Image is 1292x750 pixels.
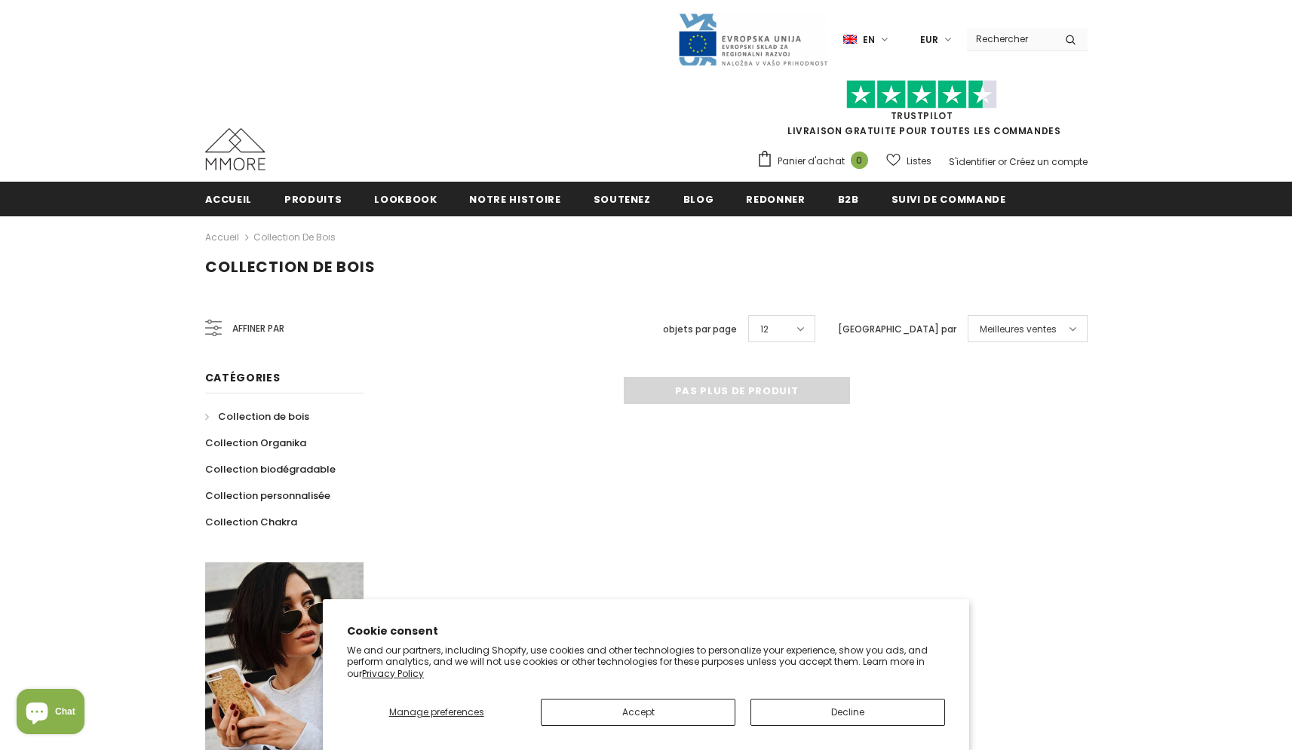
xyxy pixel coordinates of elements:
[205,456,336,482] a: Collection biodégradable
[863,32,875,47] span: en
[205,228,239,246] a: Accueil
[205,256,376,277] span: Collection de bois
[469,182,560,216] a: Notre histoire
[205,509,297,535] a: Collection Chakra
[683,182,714,216] a: Blog
[843,33,857,46] img: i-lang-1.png
[677,12,828,67] img: Javni Razpis
[998,155,1007,168] span: or
[469,192,560,207] span: Notre histoire
[1009,155,1088,168] a: Créez un compte
[756,150,876,173] a: Panier d'achat 0
[746,182,805,216] a: Redonner
[838,322,956,337] label: [GEOGRAPHIC_DATA] par
[746,192,805,207] span: Redonner
[967,28,1054,50] input: Search Site
[347,644,945,680] p: We and our partners, including Shopify, use cookies and other technologies to personalize your ex...
[284,182,342,216] a: Produits
[389,706,484,718] span: Manage preferences
[205,430,306,456] a: Collection Organika
[760,322,769,337] span: 12
[907,154,931,169] span: Listes
[892,182,1006,216] a: Suivi de commande
[12,689,89,738] inbox-online-store-chat: Shopify online store chat
[347,623,945,639] h2: Cookie consent
[683,192,714,207] span: Blog
[253,231,336,243] a: Collection de bois
[205,182,253,216] a: Accueil
[920,32,938,47] span: EUR
[594,192,651,207] span: soutenez
[541,699,735,726] button: Accept
[374,182,437,216] a: Lookbook
[205,370,281,385] span: Catégories
[778,154,845,169] span: Panier d'achat
[205,192,253,207] span: Accueil
[851,152,868,169] span: 0
[949,155,996,168] a: S'identifier
[886,148,931,174] a: Listes
[205,515,297,529] span: Collection Chakra
[980,322,1057,337] span: Meilleures ventes
[347,699,526,726] button: Manage preferences
[838,192,859,207] span: B2B
[205,488,330,503] span: Collection personnalisée
[232,320,284,337] span: Affiner par
[284,192,342,207] span: Produits
[750,699,945,726] button: Decline
[846,80,997,109] img: Faites confiance aux étoiles pilotes
[362,667,424,680] a: Privacy Policy
[838,182,859,216] a: B2B
[892,192,1006,207] span: Suivi de commande
[205,462,336,476] span: Collection biodégradable
[891,109,953,122] a: TrustPilot
[663,322,737,337] label: objets par page
[205,128,265,170] img: Cas MMORE
[594,182,651,216] a: soutenez
[205,482,330,509] a: Collection personnalisée
[205,403,309,430] a: Collection de bois
[677,32,828,45] a: Javni Razpis
[205,436,306,450] span: Collection Organika
[756,87,1088,137] span: LIVRAISON GRATUITE POUR TOUTES LES COMMANDES
[374,192,437,207] span: Lookbook
[218,409,309,424] span: Collection de bois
